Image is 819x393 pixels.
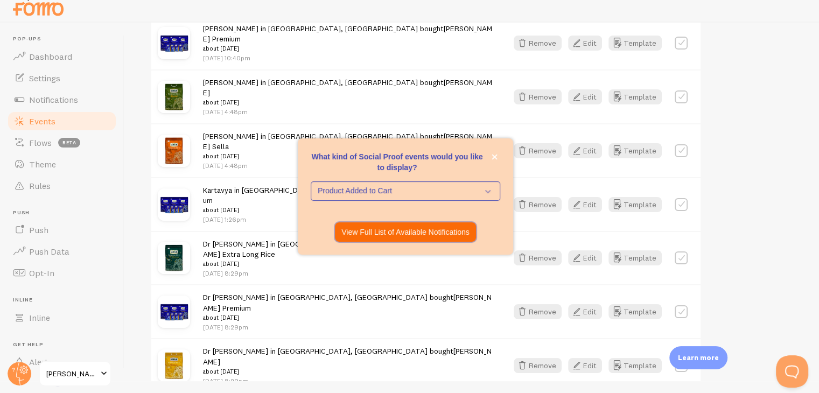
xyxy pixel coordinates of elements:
[568,304,608,319] a: Edit
[13,209,117,216] span: Push
[203,185,494,215] span: Kartavya in [GEOGRAPHIC_DATA], [GEOGRAPHIC_DATA] bought
[203,215,494,224] p: [DATE] 1:26pm
[514,89,562,104] button: Remove
[514,250,562,265] button: Remove
[158,349,190,382] img: Rozana-front1_small.jpg
[608,197,662,212] button: Template
[6,110,117,132] a: Events
[514,143,562,158] button: Remove
[158,135,190,167] img: Golden-Sella-Front_small.jpg
[6,241,117,262] a: Push Data
[29,268,54,278] span: Opt-In
[203,151,494,161] small: about [DATE]
[158,188,190,221] img: 5kg_4_small.png
[608,89,662,104] button: Template
[568,143,602,158] button: Edit
[608,250,662,265] button: Template
[158,296,190,328] img: 5kg_4_small.png
[608,143,662,158] button: Template
[6,46,117,67] a: Dashboard
[6,153,117,175] a: Theme
[568,89,602,104] button: Edit
[203,269,494,278] p: [DATE] 8:29pm
[203,239,494,269] span: Dr [PERSON_NAME] in [GEOGRAPHIC_DATA], [GEOGRAPHIC_DATA] bought
[203,346,494,376] span: Dr [PERSON_NAME] in [GEOGRAPHIC_DATA], [GEOGRAPHIC_DATA] bought
[6,219,117,241] a: Push
[568,358,608,373] a: Edit
[203,107,494,116] p: [DATE] 4:48pm
[39,361,111,387] a: [PERSON_NAME] Organic
[311,151,500,173] p: What kind of Social Proof events would you like to display?
[568,197,608,212] a: Edit
[58,138,80,148] span: beta
[568,250,602,265] button: Edit
[203,24,494,54] span: [PERSON_NAME] in [GEOGRAPHIC_DATA], [GEOGRAPHIC_DATA] bought
[29,246,69,257] span: Push Data
[6,175,117,196] a: Rules
[568,250,608,265] a: Edit
[318,186,478,196] span: Product Added to Cart
[203,131,494,162] span: [PERSON_NAME] in [GEOGRAPHIC_DATA], [GEOGRAPHIC_DATA] bought
[13,341,117,348] span: Get Help
[29,73,60,83] span: Settings
[13,36,117,43] span: Pop-ups
[514,304,562,319] button: Remove
[203,239,492,259] a: [PERSON_NAME] Extra Long Rice
[568,143,608,158] a: Edit
[568,358,602,373] button: Edit
[6,307,117,328] a: Inline
[29,51,72,62] span: Dashboard
[203,44,494,53] small: about [DATE]
[568,36,608,51] a: Edit
[29,180,51,191] span: Rules
[568,89,608,104] a: Edit
[669,346,727,369] div: Learn more
[203,78,494,108] span: [PERSON_NAME] in [GEOGRAPHIC_DATA], [GEOGRAPHIC_DATA] bought
[29,356,52,367] span: Alerts
[158,27,190,59] img: 5kg_4_small.png
[203,346,492,366] a: [PERSON_NAME]
[203,292,492,312] a: [PERSON_NAME] Premium
[6,351,117,373] a: Alerts
[29,94,78,105] span: Notifications
[158,81,190,113] img: Khichdi-front_small.jpg
[608,358,662,373] button: Template
[489,151,500,163] button: close,
[203,78,492,97] a: [PERSON_NAME]
[29,137,52,148] span: Flows
[608,36,662,51] button: Template
[335,222,476,242] button: View Full List of Available Notifications
[341,227,470,237] p: View Full List of Available Notifications
[514,36,562,51] button: Remove
[203,259,494,269] small: about [DATE]
[203,24,492,44] a: [PERSON_NAME] Premium
[608,304,662,319] a: Template
[46,367,97,380] span: [PERSON_NAME] Organic
[203,97,494,107] small: about [DATE]
[678,353,719,363] p: Learn more
[203,313,494,322] small: about [DATE]
[568,304,602,319] button: Edit
[29,116,55,127] span: Events
[6,262,117,284] a: Opt-In
[514,197,562,212] button: Remove
[203,205,494,215] small: about [DATE]
[203,185,494,205] a: [PERSON_NAME] Premium
[13,297,117,304] span: Inline
[6,132,117,153] a: Flows beta
[29,312,50,323] span: Inline
[29,159,56,170] span: Theme
[203,131,492,151] a: [PERSON_NAME] Sella
[203,322,494,332] p: [DATE] 8:29pm
[298,138,513,255] div: What kind of Social Proof events would you like to display?
[311,181,500,201] button: Product Added to Cart
[6,89,117,110] a: Notifications
[203,53,494,62] p: [DATE] 10:40pm
[29,224,48,235] span: Push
